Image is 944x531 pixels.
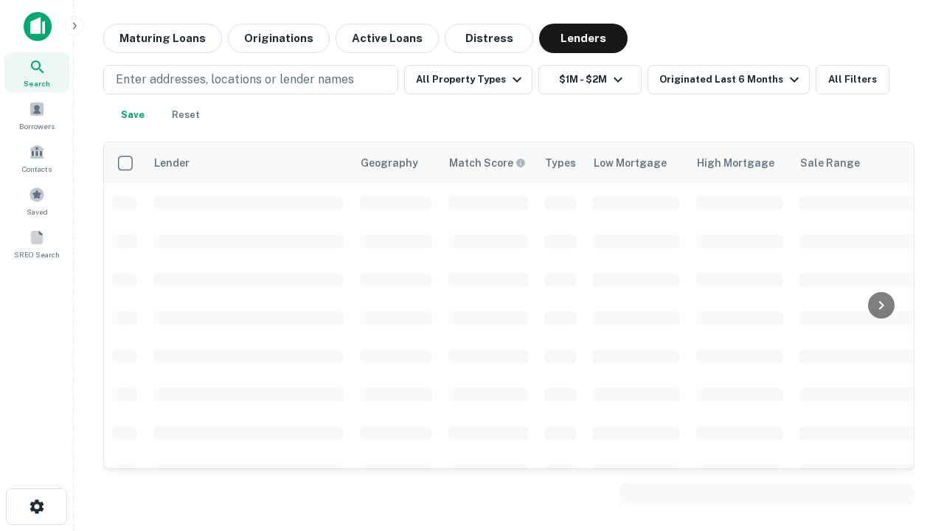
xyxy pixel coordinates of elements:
a: Borrowers [4,95,69,135]
div: Geography [361,154,418,172]
th: Geography [352,142,440,184]
span: Search [24,77,50,89]
th: Low Mortgage [585,142,688,184]
button: Originations [228,24,330,53]
button: All Filters [816,65,889,94]
a: Contacts [4,138,69,178]
h6: Match Score [449,155,523,171]
th: Sale Range [791,142,924,184]
button: Active Loans [336,24,439,53]
span: SREO Search [14,249,60,260]
div: Sale Range [800,154,860,172]
th: Types [536,142,585,184]
div: Capitalize uses an advanced AI algorithm to match your search with the best lender. The match sco... [449,155,526,171]
img: capitalize-icon.png [24,12,52,41]
button: $1M - $2M [538,65,642,94]
a: Search [4,52,69,92]
button: Originated Last 6 Months [648,65,810,94]
button: Reset [162,100,209,130]
a: SREO Search [4,223,69,263]
button: Maturing Loans [103,24,222,53]
button: Distress [445,24,533,53]
a: Saved [4,181,69,221]
div: Low Mortgage [594,154,667,172]
th: Lender [145,142,352,184]
p: Enter addresses, locations or lender names [116,71,354,88]
button: Lenders [539,24,628,53]
iframe: Chat Widget [870,413,944,484]
span: Saved [27,206,48,218]
div: Types [545,154,576,172]
th: High Mortgage [688,142,791,184]
span: Borrowers [19,120,55,132]
div: Originated Last 6 Months [659,71,803,88]
button: Enter addresses, locations or lender names [103,65,398,94]
div: High Mortgage [697,154,774,172]
button: Save your search to get updates of matches that match your search criteria. [109,100,156,130]
button: All Property Types [404,65,532,94]
th: Capitalize uses an advanced AI algorithm to match your search with the best lender. The match sco... [440,142,536,184]
span: Contacts [22,163,52,175]
div: Lender [154,154,190,172]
